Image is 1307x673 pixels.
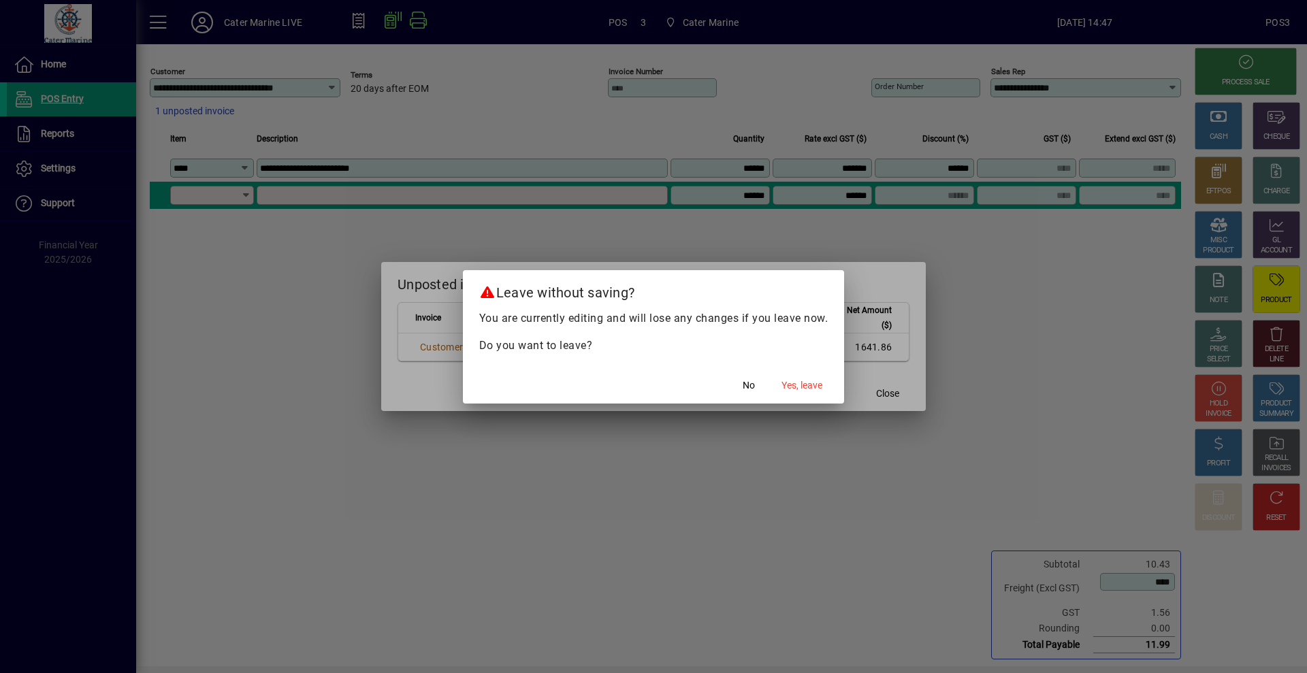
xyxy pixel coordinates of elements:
[727,374,771,398] button: No
[781,378,822,393] span: Yes, leave
[479,338,828,354] p: Do you want to leave?
[743,378,755,393] span: No
[479,310,828,327] p: You are currently editing and will lose any changes if you leave now.
[776,374,828,398] button: Yes, leave
[463,270,845,310] h2: Leave without saving?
